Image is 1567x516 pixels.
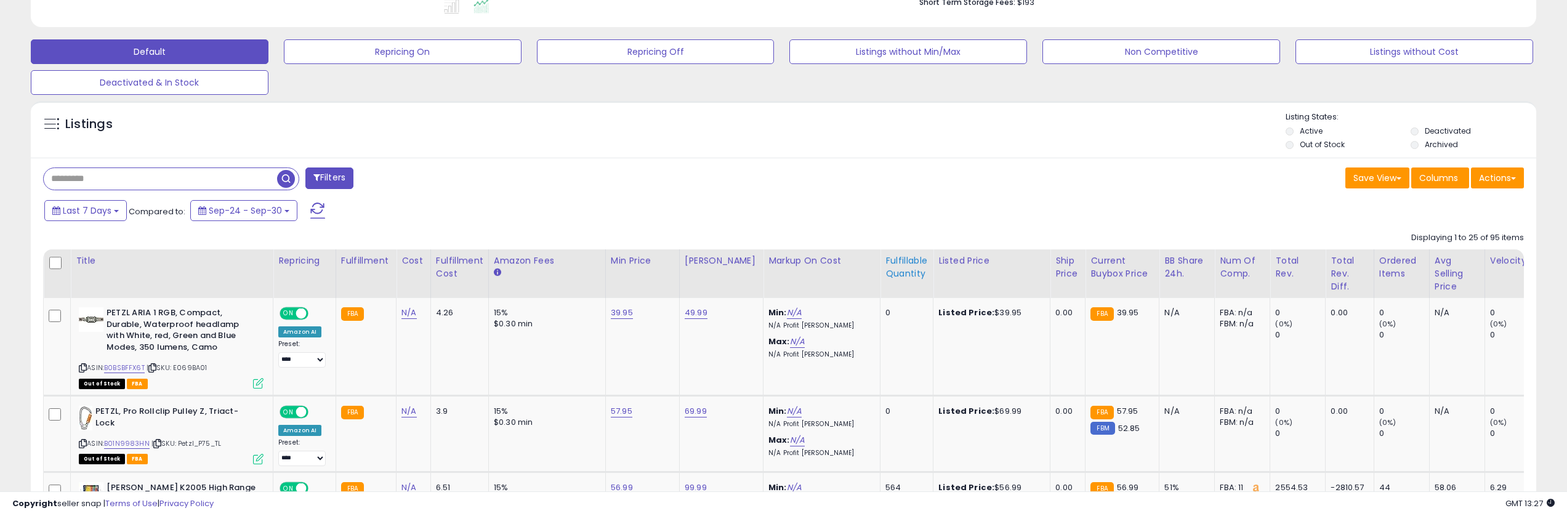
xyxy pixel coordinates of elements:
div: Fulfillment Cost [436,254,483,280]
a: B0BSBFFX6T [104,363,145,373]
th: The percentage added to the cost of goods (COGS) that forms the calculator for Min & Max prices. [763,249,880,298]
div: 0 [1275,428,1325,439]
b: Listed Price: [938,405,994,417]
div: Avg Selling Price [1435,254,1480,293]
div: Velocity [1490,254,1535,267]
div: 0 [1490,406,1540,417]
div: 0 [1379,428,1429,439]
img: 31fE5W2qtQL._SL40_.jpg [79,307,103,332]
div: ASIN: [79,406,264,463]
button: Repricing On [284,39,522,64]
small: (0%) [1490,417,1507,427]
div: 0.00 [1331,307,1364,318]
div: FBM: n/a [1220,417,1260,428]
span: | SKU: Petzl_P75_TL [151,438,221,448]
div: 0 [1490,428,1540,439]
div: Preset: [278,438,326,466]
b: Min: [768,307,787,318]
div: 0 [1275,307,1325,318]
div: 0 [885,406,924,417]
div: Fulfillment [341,254,391,267]
small: FBA [341,406,364,419]
button: Save View [1345,167,1409,188]
div: $39.95 [938,307,1041,318]
a: 57.95 [611,405,632,417]
span: 52.85 [1118,422,1140,434]
span: OFF [307,407,326,417]
small: FBA [341,307,364,321]
b: Listed Price: [938,307,994,318]
span: OFF [307,308,326,319]
a: N/A [790,434,805,446]
small: FBA [1090,307,1113,321]
b: Min: [768,405,787,417]
div: 3.9 [436,406,479,417]
div: $69.99 [938,406,1041,417]
span: Columns [1419,172,1458,184]
button: Listings without Min/Max [789,39,1027,64]
b: Max: [768,434,790,446]
div: 15% [494,406,596,417]
div: 15% [494,307,596,318]
div: Current Buybox Price [1090,254,1154,280]
div: N/A [1435,406,1475,417]
a: 39.95 [611,307,633,319]
div: Total Rev. [1275,254,1320,280]
button: Sep-24 - Sep-30 [190,200,297,221]
h5: Listings [65,116,113,133]
div: seller snap | | [12,498,214,510]
strong: Copyright [12,498,57,509]
a: 49.99 [685,307,707,319]
span: 57.95 [1117,405,1138,417]
div: N/A [1164,406,1205,417]
div: 0 [1379,329,1429,341]
div: Amazon AI [278,425,321,436]
label: Out of Stock [1300,139,1345,150]
div: FBM: n/a [1220,318,1260,329]
img: 41qQkKXZcKL._SL40_.jpg [79,406,92,430]
div: Listed Price [938,254,1045,267]
div: Ship Price [1055,254,1080,280]
small: FBM [1090,422,1114,435]
a: N/A [787,405,802,417]
div: N/A [1164,307,1205,318]
p: N/A Profit [PERSON_NAME] [768,321,871,330]
button: Last 7 Days [44,200,127,221]
span: Compared to: [129,206,185,217]
b: PETZL ARIA 1 RGB, Compact, Durable, Waterproof headlamp with White, red, Green and Blue Modes, 35... [107,307,256,356]
span: 2025-10-8 13:27 GMT [1505,498,1555,509]
button: Actions [1471,167,1524,188]
div: Title [76,254,268,267]
p: N/A Profit [PERSON_NAME] [768,420,871,429]
span: All listings that are currently out of stock and unavailable for purchase on Amazon [79,454,125,464]
div: Min Price [611,254,674,267]
label: Active [1300,126,1323,136]
div: 0.00 [1331,406,1364,417]
a: Terms of Use [105,498,158,509]
button: Non Competitive [1042,39,1280,64]
a: B01N9983HN [104,438,150,449]
a: N/A [401,307,416,319]
button: Deactivated & In Stock [31,70,268,95]
small: (0%) [1379,417,1396,427]
div: FBA: n/a [1220,307,1260,318]
div: Total Rev. Diff. [1331,254,1368,293]
div: Preset: [278,340,326,368]
div: Ordered Items [1379,254,1424,280]
div: 0 [1490,329,1540,341]
span: FBA [127,454,148,464]
b: Max: [768,336,790,347]
span: Last 7 Days [63,204,111,217]
div: $0.30 min [494,417,596,428]
p: Listing States: [1286,111,1536,123]
span: FBA [127,379,148,389]
div: Amazon Fees [494,254,600,267]
small: FBA [1090,406,1113,419]
p: N/A Profit [PERSON_NAME] [768,350,871,359]
div: 0 [1379,307,1429,318]
p: N/A Profit [PERSON_NAME] [768,449,871,458]
div: Repricing [278,254,331,267]
div: [PERSON_NAME] [685,254,758,267]
span: 39.95 [1117,307,1139,318]
div: N/A [1435,307,1475,318]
